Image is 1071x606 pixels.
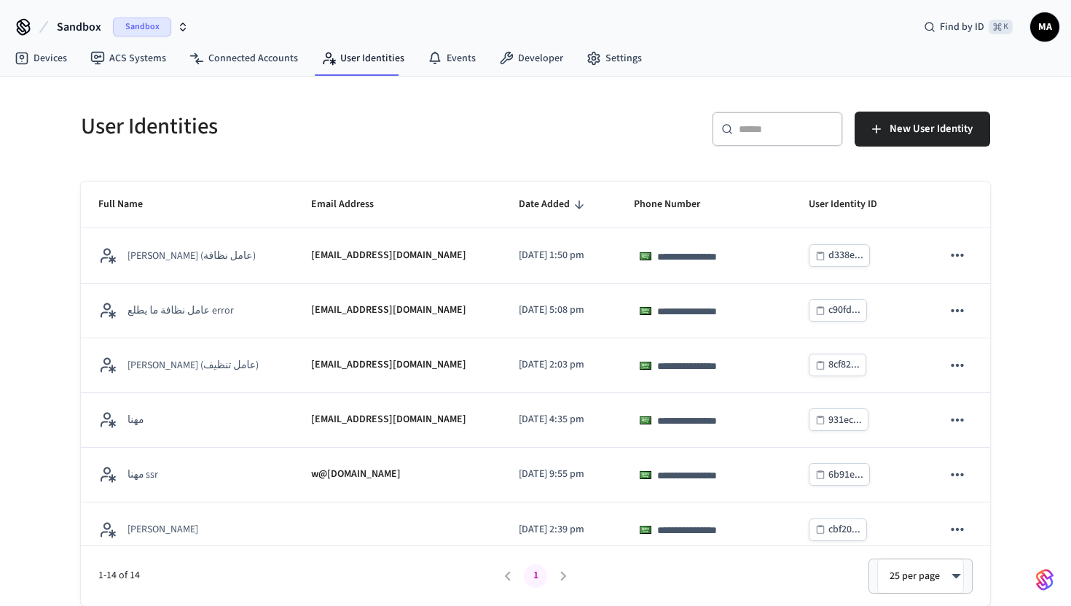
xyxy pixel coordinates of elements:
div: 8cf82... [828,356,860,374]
span: Phone Number [634,193,719,216]
div: d338e... [828,246,863,265]
p: [DATE] 4:35 pm [519,412,599,427]
a: Settings [575,45,654,71]
div: 25 per page [877,559,964,594]
span: 1-14 of 14 [98,568,494,583]
img: SeamLogoGradient.69752ec5.svg [1036,568,1054,591]
div: 6b91e... [828,466,863,484]
span: Find by ID [940,20,984,34]
button: 6b91e... [809,463,870,486]
button: cbf20... [809,518,867,541]
div: Saudi Arabia: + 966 [634,244,662,268]
span: Date Added [519,193,589,216]
p: [DATE] 2:03 pm [519,357,599,373]
button: c90fd... [809,299,867,322]
button: New User Identity [855,112,990,147]
p: مهنا [127,413,144,427]
p: عامل نظافة ما يطلع error [127,303,234,318]
a: Connected Accounts [178,45,310,71]
p: [EMAIL_ADDRESS][DOMAIN_NAME] [311,303,466,318]
div: Saudi Arabia: + 966 [634,354,662,377]
button: page 1 [524,564,547,588]
p: [DATE] 1:50 pm [519,248,599,263]
p: [EMAIL_ADDRESS][DOMAIN_NAME] [311,357,466,373]
span: ⌘ K [989,20,1013,34]
div: 931ec... [828,411,862,430]
button: MA [1030,12,1059,42]
span: New User Identity [890,120,973,139]
span: User Identity ID [809,193,896,216]
p: [PERSON_NAME] (عامل تنظيف) [127,358,259,373]
nav: pagination navigation [494,564,577,588]
button: 931ec... [809,408,868,431]
p: [EMAIL_ADDRESS][DOMAIN_NAME] [311,248,466,263]
p: [PERSON_NAME] (عامل نظافة) [127,249,256,263]
p: [DATE] 5:08 pm [519,303,599,318]
span: MA [1032,14,1058,40]
p: [DATE] 2:39 pm [519,522,599,537]
a: ACS Systems [79,45,178,71]
a: User Identities [310,45,416,71]
div: Saudi Arabia: + 966 [634,408,662,432]
span: Email Address [311,193,393,216]
div: Saudi Arabia: + 966 [634,299,662,322]
div: Saudi Arabia: + 966 [634,518,662,541]
p: [DATE] 9:55 pm [519,467,599,482]
a: Devices [3,45,79,71]
p: مهنا ssr [127,467,158,482]
a: Developer [487,45,575,71]
span: Sandbox [57,18,101,36]
button: 8cf82... [809,354,866,376]
p: [PERSON_NAME] [127,522,198,537]
div: c90fd... [828,301,860,319]
p: [EMAIL_ADDRESS][DOMAIN_NAME] [311,412,466,427]
span: Sandbox [113,18,171,36]
div: Find by ID⌘ K [912,14,1024,40]
h5: User Identities [81,112,527,141]
p: w@[DOMAIN_NAME] [311,467,401,482]
div: cbf20... [828,521,860,539]
span: Full Name [98,193,162,216]
div: Saudi Arabia: + 966 [634,463,662,486]
a: Events [416,45,487,71]
button: d338e... [809,244,870,267]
